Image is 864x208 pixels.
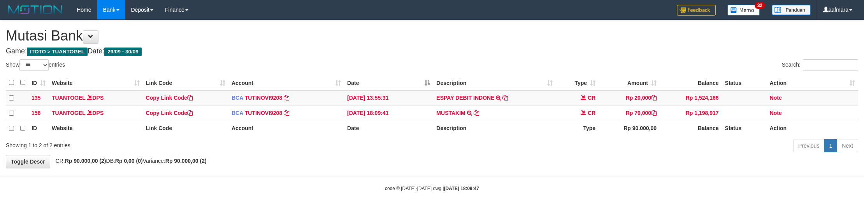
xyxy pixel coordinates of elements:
[52,110,86,116] a: TUANTOGEL
[49,90,143,106] td: DPS
[65,158,106,164] strong: Rp 90.000,00 (2)
[52,158,207,164] span: CR: DB: Variance:
[651,110,657,116] a: Copy Rp 70,000 to clipboard
[165,158,207,164] strong: Rp 90.000,00 (2)
[115,158,143,164] strong: Rp 0,00 (0)
[660,90,722,106] td: Rp 1,524,166
[245,95,282,101] a: TUTINOVI9208
[767,121,858,136] th: Action
[599,90,660,106] td: Rp 20,000
[444,186,479,191] strong: [DATE] 18:09:47
[232,110,243,116] span: BCA
[772,5,811,15] img: panduan.png
[52,95,86,101] a: TUANTOGEL
[837,139,858,152] a: Next
[782,59,858,71] label: Search:
[588,95,595,101] span: CR
[143,121,228,136] th: Link Code
[436,110,465,116] a: MUSTAKIM
[6,28,858,44] h1: Mutasi Bank
[436,95,494,101] a: ESPAY DEBIT INDONE
[49,106,143,121] td: DPS
[344,106,433,121] td: [DATE] 18:09:41
[755,2,765,9] span: 32
[385,186,479,191] small: code © [DATE]-[DATE] dwg |
[677,5,716,16] img: Feedback.jpg
[284,110,289,116] a: Copy TUTINOVI9208 to clipboard
[6,59,65,71] label: Show entries
[6,48,858,55] h4: Game: Date:
[232,95,243,101] span: BCA
[433,121,556,136] th: Description
[660,75,722,90] th: Balance
[245,110,282,116] a: TUTINOVI9208
[588,110,595,116] span: CR
[770,95,782,101] a: Note
[556,121,599,136] th: Type
[6,155,50,168] a: Toggle Descr
[722,121,767,136] th: Status
[727,5,760,16] img: Button%20Memo.svg
[146,95,193,101] a: Copy Link Code
[660,106,722,121] td: Rp 1,198,917
[599,75,660,90] th: Amount: activate to sort column ascending
[803,59,858,71] input: Search:
[660,121,722,136] th: Balance
[19,59,49,71] select: Showentries
[27,48,88,56] span: ITOTO > TUANTOGEL
[32,110,40,116] span: 158
[824,139,837,152] a: 1
[344,75,433,90] th: Date: activate to sort column descending
[433,75,556,90] th: Description: activate to sort column ascending
[599,106,660,121] td: Rp 70,000
[502,95,508,101] a: Copy ESPAY DEBIT INDONE to clipboard
[49,75,143,90] th: Website: activate to sort column ascending
[599,121,660,136] th: Rp 90.000,00
[6,4,65,16] img: MOTION_logo.png
[228,75,344,90] th: Account: activate to sort column ascending
[146,110,193,116] a: Copy Link Code
[793,139,824,152] a: Previous
[722,75,767,90] th: Status
[651,95,657,101] a: Copy Rp 20,000 to clipboard
[284,95,289,101] a: Copy TUTINOVI9208 to clipboard
[28,75,49,90] th: ID: activate to sort column ascending
[344,90,433,106] td: [DATE] 13:55:31
[143,75,228,90] th: Link Code: activate to sort column ascending
[474,110,479,116] a: Copy MUSTAKIM to clipboard
[32,95,40,101] span: 135
[104,48,142,56] span: 29/09 - 30/09
[556,75,599,90] th: Type: activate to sort column ascending
[28,121,49,136] th: ID
[344,121,433,136] th: Date
[770,110,782,116] a: Note
[767,75,858,90] th: Action: activate to sort column ascending
[6,138,354,149] div: Showing 1 to 2 of 2 entries
[228,121,344,136] th: Account
[49,121,143,136] th: Website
